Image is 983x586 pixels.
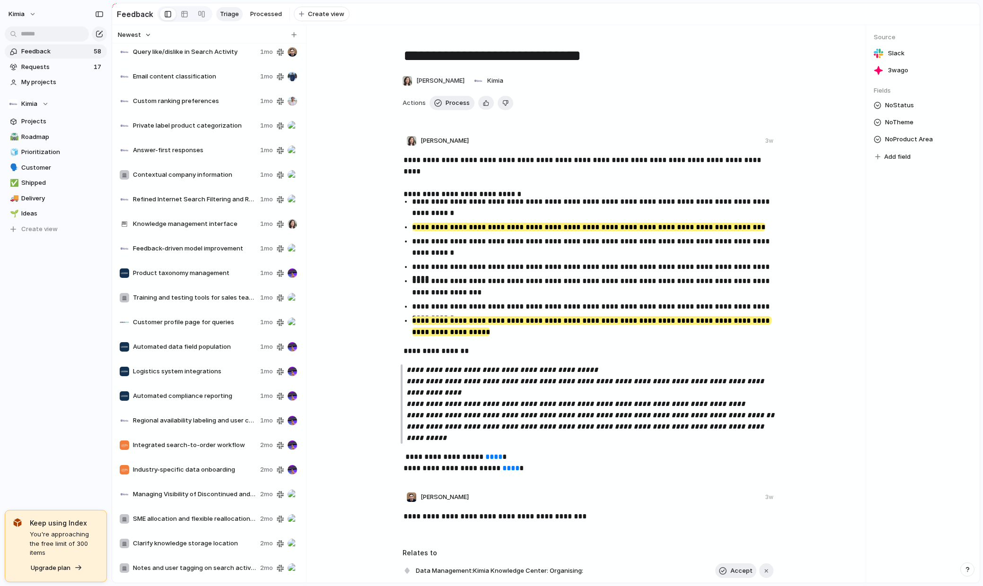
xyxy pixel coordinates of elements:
span: Email content classification [133,72,256,81]
span: Source [874,33,972,42]
span: Automated compliance reporting [133,391,256,401]
span: 1mo [260,121,273,130]
span: Private label product categorization [133,121,256,130]
span: 3w ago [888,66,908,75]
span: Requests [21,62,91,72]
span: Data Management:Kimia Knowledge Center: Organising: [413,564,586,577]
span: Product taxonomy management [133,268,256,278]
div: 🧊 [10,147,17,158]
div: 🛣️ [10,131,17,142]
button: Kimia [5,97,107,111]
span: 2mo [260,539,273,548]
span: 1mo [260,318,273,327]
button: Delete [498,96,513,110]
span: Refined Internet Search Filtering and Result Separation [133,195,256,204]
span: 2mo [260,440,273,450]
div: 🚚Delivery [5,191,107,206]
button: 🛣️ [9,132,18,142]
span: Training and testing tools for sales teams [133,293,256,302]
span: Managing Visibility of Discontinued and Restricted Products [133,490,256,499]
span: 1mo [260,146,273,155]
span: 1mo [260,268,273,278]
button: 🌱 [9,209,18,218]
h3: Relates to [403,548,773,558]
span: 1mo [260,244,273,253]
span: Answer-first responses [133,146,256,155]
span: Slack [888,49,904,58]
span: 1mo [260,96,273,106]
span: Processed [250,9,282,19]
button: 🧊 [9,147,18,157]
a: Projects [5,114,107,129]
span: Integrated search-to-order workflow [133,440,256,450]
span: 2mo [260,465,273,474]
span: You're approaching the free limit of 300 items [30,530,99,558]
span: 1mo [260,367,273,376]
span: Process [446,98,470,108]
span: [PERSON_NAME] [416,76,465,86]
span: 2mo [260,490,273,499]
a: Triage [216,7,243,21]
span: Fields [874,86,972,95]
span: [PERSON_NAME] [421,136,469,146]
span: SME allocation and flexible reallocation for product ranges [133,514,256,524]
span: Clarify knowledge storage location [133,539,256,548]
span: Automated data field population [133,342,256,352]
span: Customer profile page for queries [133,318,256,327]
span: 1mo [260,47,273,57]
span: Logistics system integrations [133,367,256,376]
span: Feedback-driven model improvement [133,244,256,253]
a: My projects [5,75,107,89]
span: Create view [21,224,58,234]
span: Knowledge management interface [133,219,256,229]
span: My projects [21,78,104,87]
span: No Product Area [885,134,933,145]
span: Kimia [9,9,25,19]
span: 1mo [260,416,273,425]
span: Industry-specific data onboarding [133,465,256,474]
span: 1mo [260,293,273,302]
button: ✅ [9,178,18,188]
span: Projects [21,117,104,126]
div: 3w [765,493,773,501]
button: [PERSON_NAME] [400,73,467,88]
span: 1mo [260,170,273,180]
span: Prioritization [21,147,104,157]
span: Custom ranking preferences [133,96,256,106]
a: Requests17 [5,60,107,74]
span: No Status [885,100,914,111]
div: 3w [765,137,773,145]
div: 🗣️Customer [5,161,107,175]
span: Shipped [21,178,104,188]
span: Ideas [21,209,104,218]
a: 🛣️Roadmap [5,130,107,144]
span: 2mo [260,563,273,573]
span: 1mo [260,195,273,204]
span: Triage [220,9,239,19]
span: Notes and user tagging on search activities [133,563,256,573]
a: 🧊Prioritization [5,145,107,159]
span: Delivery [21,194,104,203]
span: Roadmap [21,132,104,142]
button: Accept [715,563,756,578]
div: ✅ [10,178,17,189]
span: Customer [21,163,104,172]
span: Kimia [21,99,37,109]
span: [PERSON_NAME] [421,492,469,502]
span: 1mo [260,391,273,401]
span: Feedback [21,47,91,56]
span: Contextual company information [133,170,256,180]
span: Actions [403,98,426,108]
button: Create view [294,7,350,22]
span: 1mo [260,342,273,352]
span: No Theme [885,117,913,128]
span: Create view [308,9,344,19]
button: Kimia [4,7,41,22]
a: 🌱Ideas [5,207,107,221]
div: 🗣️ [10,162,17,173]
a: ✅Shipped [5,176,107,190]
